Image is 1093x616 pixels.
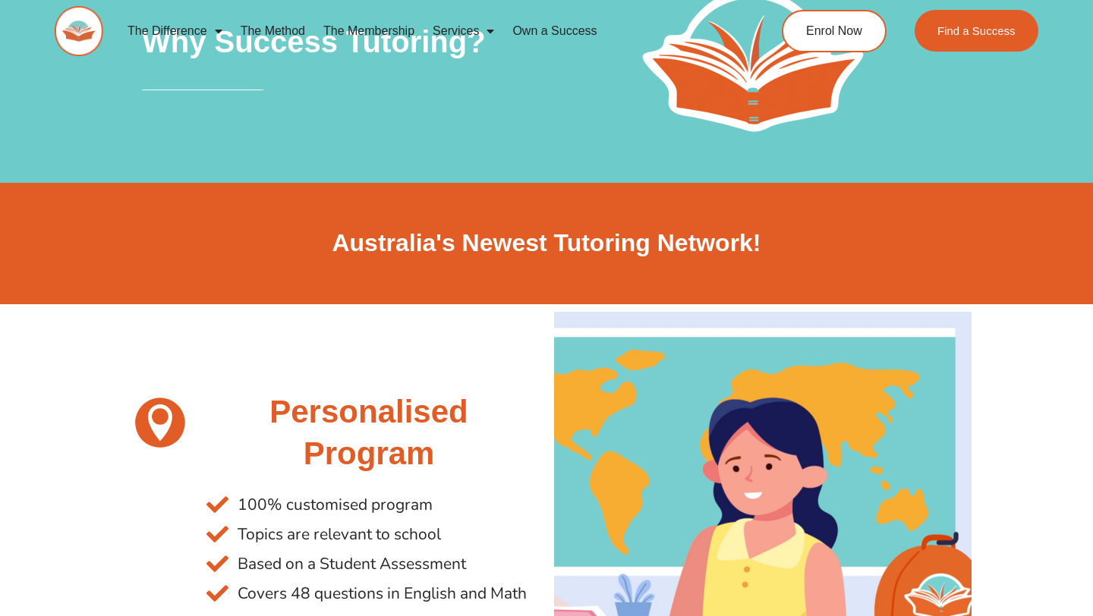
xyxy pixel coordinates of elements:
a: The Difference [118,14,232,49]
a: Services [424,14,503,49]
a: Find a Success [915,10,1038,52]
a: The Method [232,14,314,49]
span: Enrol Now [806,25,862,37]
a: Enrol Now [782,10,887,52]
span: Based on a Student Assessment [234,549,466,579]
h2: Australia's Newest Tutoring Network! [121,228,972,259]
nav: Menu [118,14,726,49]
span: 100% customised program [234,490,433,520]
span: Topics are relevant to school [234,520,441,549]
a: Own a Success [503,14,606,49]
h2: Personalised Program [206,391,531,474]
span: Covers 48 questions in English and Math [234,579,527,608]
span: Find a Success [937,25,1016,36]
a: The Membership [314,14,424,49]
